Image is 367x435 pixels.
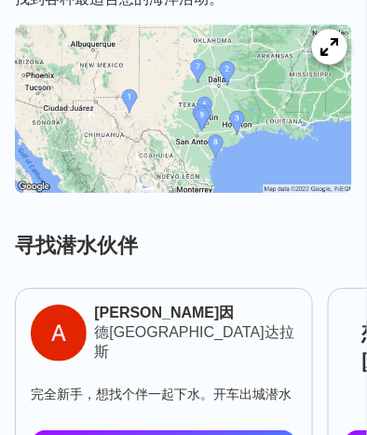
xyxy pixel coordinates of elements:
[15,234,138,257] font: 寻找潜水伙伴
[94,305,234,320] font: [PERSON_NAME]因
[15,24,352,193] img: Texas dive site map
[94,304,297,323] a: [PERSON_NAME]因
[94,324,294,360] font: 德[GEOGRAPHIC_DATA]达拉斯
[31,305,87,360] img: 阿拉夫·侯赛因
[31,387,292,401] font: 完全新手，想找个伴一起下水。开车出城潜水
